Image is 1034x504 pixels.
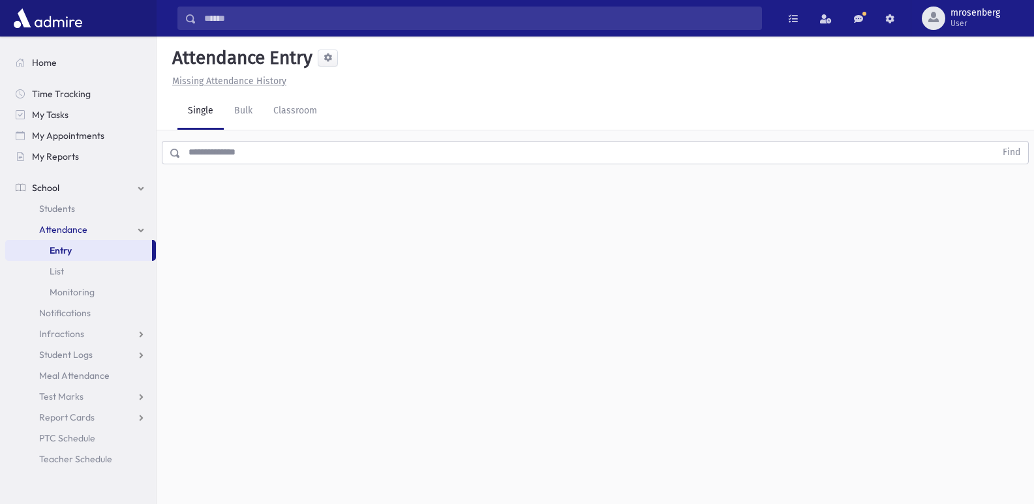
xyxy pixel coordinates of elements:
span: Student Logs [39,349,93,361]
span: Attendance [39,224,87,235]
a: My Reports [5,146,156,167]
a: Missing Attendance History [167,76,286,87]
span: Report Cards [39,411,95,423]
span: My Reports [32,151,79,162]
span: School [32,182,59,194]
span: Time Tracking [32,88,91,100]
span: mrosenberg [950,8,1000,18]
span: User [950,18,1000,29]
span: Entry [50,245,72,256]
a: My Tasks [5,104,156,125]
a: Students [5,198,156,219]
a: Teacher Schedule [5,449,156,469]
a: Attendance [5,219,156,240]
a: Bulk [224,93,263,130]
a: Time Tracking [5,83,156,104]
span: My Tasks [32,109,68,121]
input: Search [196,7,761,30]
button: Find [995,141,1028,164]
img: AdmirePro [10,5,85,31]
a: Classroom [263,93,327,130]
span: Teacher Schedule [39,453,112,465]
a: Student Logs [5,344,156,365]
a: PTC Schedule [5,428,156,449]
h5: Attendance Entry [167,47,312,69]
span: My Appointments [32,130,104,141]
span: Infractions [39,328,84,340]
a: Test Marks [5,386,156,407]
span: List [50,265,64,277]
a: Entry [5,240,152,261]
span: Test Marks [39,391,84,402]
a: Home [5,52,156,73]
a: Notifications [5,303,156,323]
a: Infractions [5,323,156,344]
a: Monitoring [5,282,156,303]
span: Notifications [39,307,91,319]
u: Missing Attendance History [172,76,286,87]
a: List [5,261,156,282]
span: Home [32,57,57,68]
span: PTC Schedule [39,432,95,444]
a: My Appointments [5,125,156,146]
span: Students [39,203,75,215]
span: Monitoring [50,286,95,298]
a: School [5,177,156,198]
span: Meal Attendance [39,370,110,381]
a: Report Cards [5,407,156,428]
a: Meal Attendance [5,365,156,386]
a: Single [177,93,224,130]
